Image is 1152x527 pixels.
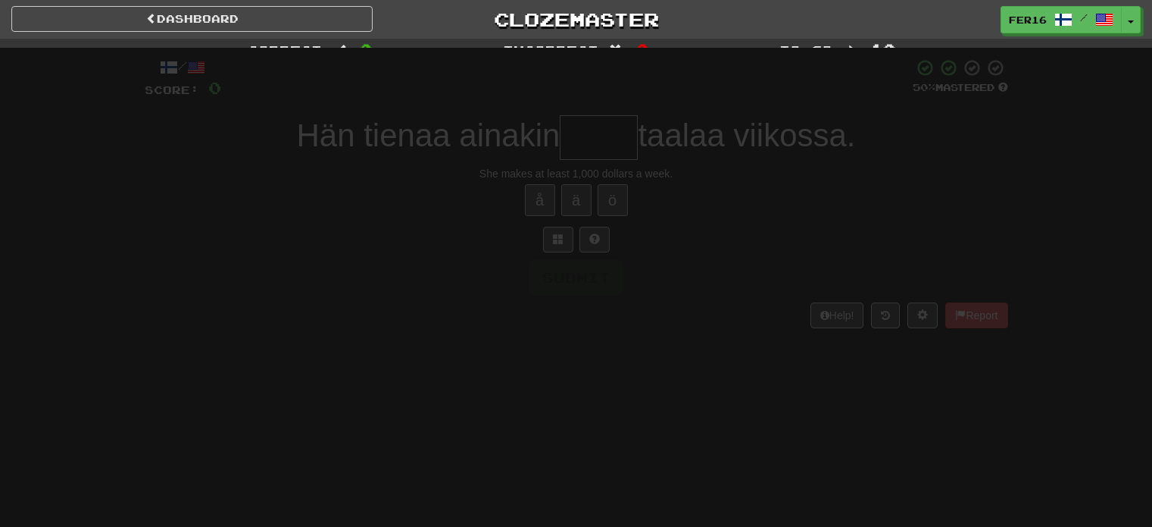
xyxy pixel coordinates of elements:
button: Report [945,303,1007,328]
span: : [609,44,626,57]
span: taalaa viikossa. [638,118,855,153]
span: Hän tienaa ainakin [296,118,560,153]
button: Single letter hint - you only get 1 per sentence and score half the points! alt+h [579,227,610,253]
span: / [1080,12,1088,23]
div: She makes at least 1,000 dollars a week. [145,166,1008,181]
button: Help! [810,303,864,328]
span: Correct [248,42,322,58]
div: / [145,58,221,77]
span: Score: [145,83,199,96]
span: : [843,44,860,57]
span: 0 [208,78,221,97]
span: Fer16 [1009,13,1047,27]
span: Incorrect [503,42,598,58]
span: 0 [360,40,373,58]
button: ö [598,184,628,216]
a: Fer16 / [1001,6,1122,33]
button: Switch sentence to multiple choice alt+p [543,227,573,253]
a: Clozemaster [395,6,757,33]
span: To go [779,42,832,58]
span: 10 [870,40,896,58]
span: : [332,44,349,57]
a: Dashboard [11,6,373,32]
button: å [525,184,555,216]
button: ä [561,184,592,216]
span: 0 [636,40,649,58]
button: Submit [529,260,623,295]
button: Round history (alt+y) [871,303,900,328]
span: 50 % [913,81,935,93]
div: Mastered [913,81,1008,95]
